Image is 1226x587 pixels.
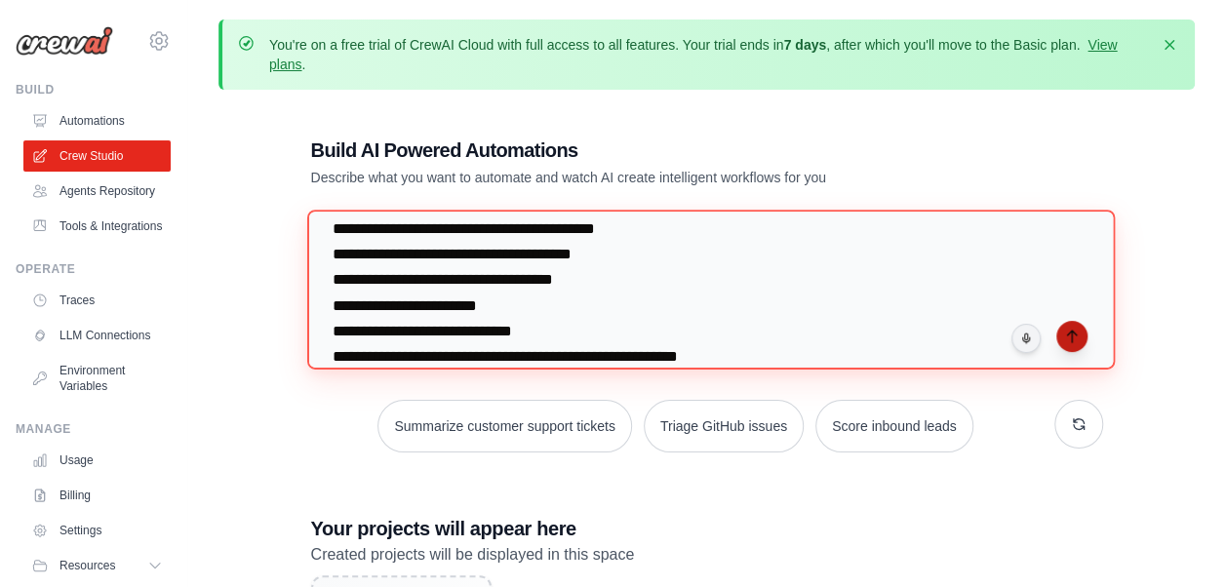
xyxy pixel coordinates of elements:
[23,480,171,511] a: Billing
[377,400,631,452] button: Summarize customer support tickets
[1054,400,1103,449] button: Get new suggestions
[23,320,171,351] a: LLM Connections
[311,137,967,164] h1: Build AI Powered Automations
[1011,324,1041,353] button: Click to speak your automation idea
[644,400,804,452] button: Triage GitHub issues
[16,26,113,56] img: Logo
[815,400,973,452] button: Score inbound leads
[23,105,171,137] a: Automations
[23,285,171,316] a: Traces
[311,542,1103,567] p: Created projects will be displayed in this space
[16,261,171,277] div: Operate
[23,355,171,402] a: Environment Variables
[23,211,171,242] a: Tools & Integrations
[269,35,1148,74] p: You're on a free trial of CrewAI Cloud with full access to all features. Your trial ends in , aft...
[23,176,171,207] a: Agents Repository
[311,168,967,187] p: Describe what you want to automate and watch AI create intelligent workflows for you
[23,140,171,172] a: Crew Studio
[23,550,171,581] button: Resources
[311,515,1103,542] h3: Your projects will appear here
[16,82,171,98] div: Build
[59,558,115,573] span: Resources
[16,421,171,437] div: Manage
[23,445,171,476] a: Usage
[783,37,826,53] strong: 7 days
[23,515,171,546] a: Settings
